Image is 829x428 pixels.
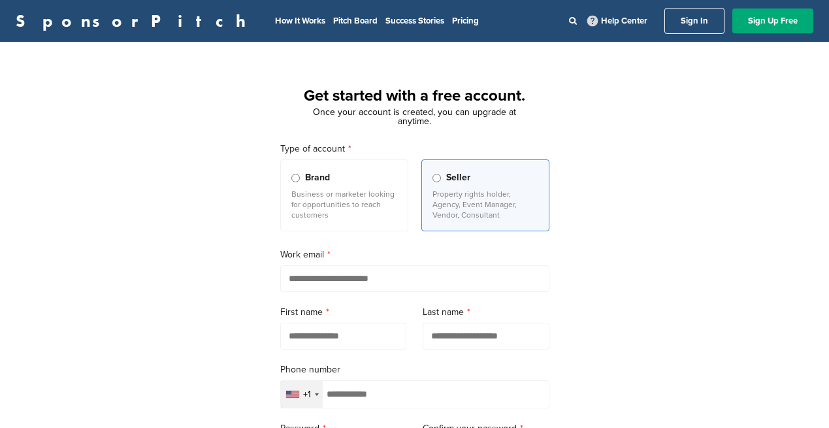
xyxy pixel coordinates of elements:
[452,16,479,26] a: Pricing
[432,189,538,220] p: Property rights holder, Agency, Event Manager, Vendor, Consultant
[280,142,549,156] label: Type of account
[432,174,441,182] input: Seller Property rights holder, Agency, Event Manager, Vendor, Consultant
[265,84,565,108] h1: Get started with a free account.
[585,13,650,29] a: Help Center
[16,12,254,29] a: SponsorPitch
[281,381,323,408] div: Selected country
[291,174,300,182] input: Brand Business or marketer looking for opportunities to reach customers
[275,16,325,26] a: How It Works
[333,16,378,26] a: Pitch Board
[423,305,549,320] label: Last name
[385,16,444,26] a: Success Stories
[305,171,330,185] span: Brand
[303,390,311,399] div: +1
[732,8,813,33] a: Sign Up Free
[313,107,516,127] span: Once your account is created, you can upgrade at anytime.
[664,8,724,34] a: Sign In
[280,363,549,377] label: Phone number
[280,305,407,320] label: First name
[291,189,397,220] p: Business or marketer looking for opportunities to reach customers
[280,248,549,262] label: Work email
[446,171,470,185] span: Seller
